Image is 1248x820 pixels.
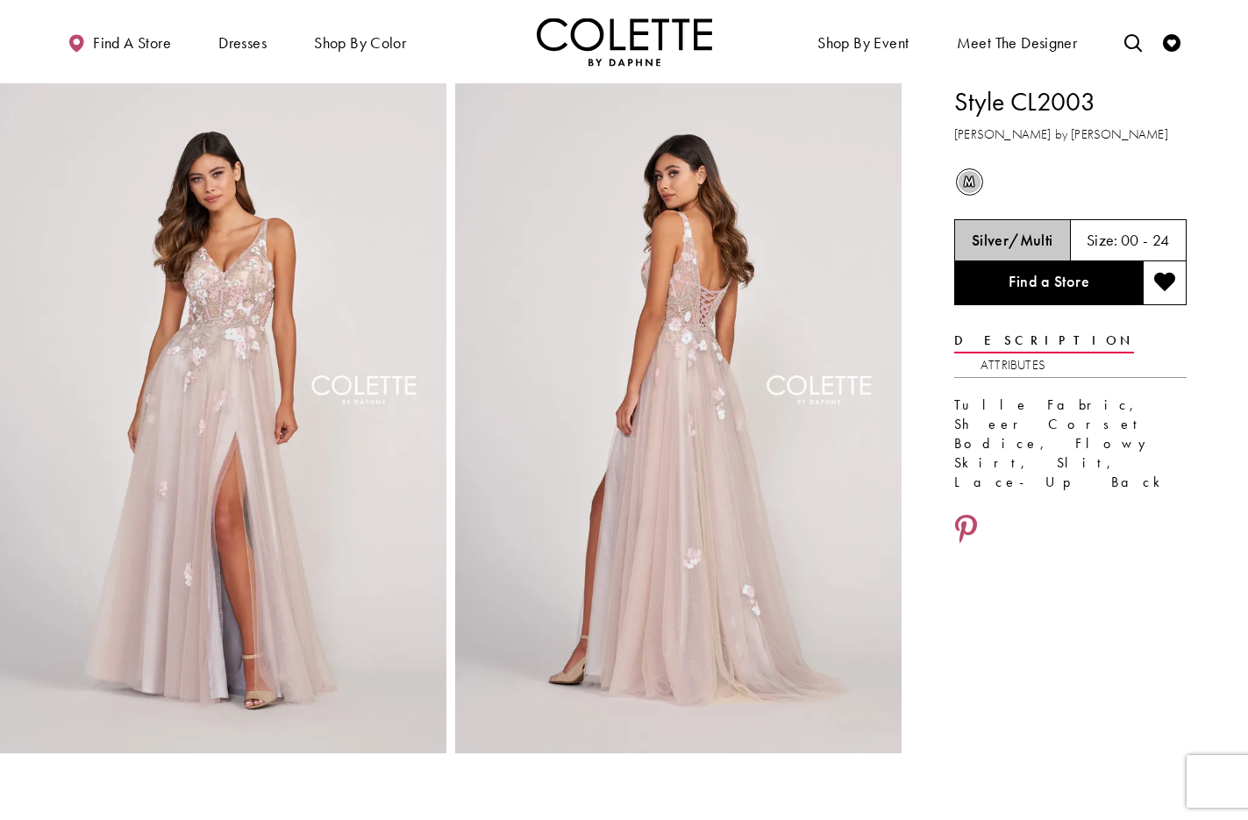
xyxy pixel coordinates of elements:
[954,514,978,547] a: Share using Pinterest - Opens in new tab
[954,396,1187,492] div: Tulle Fabric, Sheer Corset Bodice, Flowy Skirt, Slit, Lace-Up Back
[954,167,985,197] div: Silver/Multi
[954,165,1187,198] div: Product color controls state depends on size chosen
[455,83,902,753] img: Style CL2003 Colette by Daphne #1 default Silver/Multi backface vertical picture
[954,125,1187,145] h3: [PERSON_NAME] by [PERSON_NAME]
[972,232,1053,249] h5: Chosen color
[954,328,1134,353] a: Description
[1121,232,1170,249] h5: 00 - 24
[981,353,1045,378] a: Attributes
[1143,261,1187,305] button: Add to wishlist
[1087,230,1118,250] span: Size:
[455,83,902,753] a: Full size Style CL2003 Colette by Daphne #1 default Silver/Multi backface vertical picture
[954,261,1143,305] a: Find a Store
[954,83,1187,120] h1: Style CL2003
